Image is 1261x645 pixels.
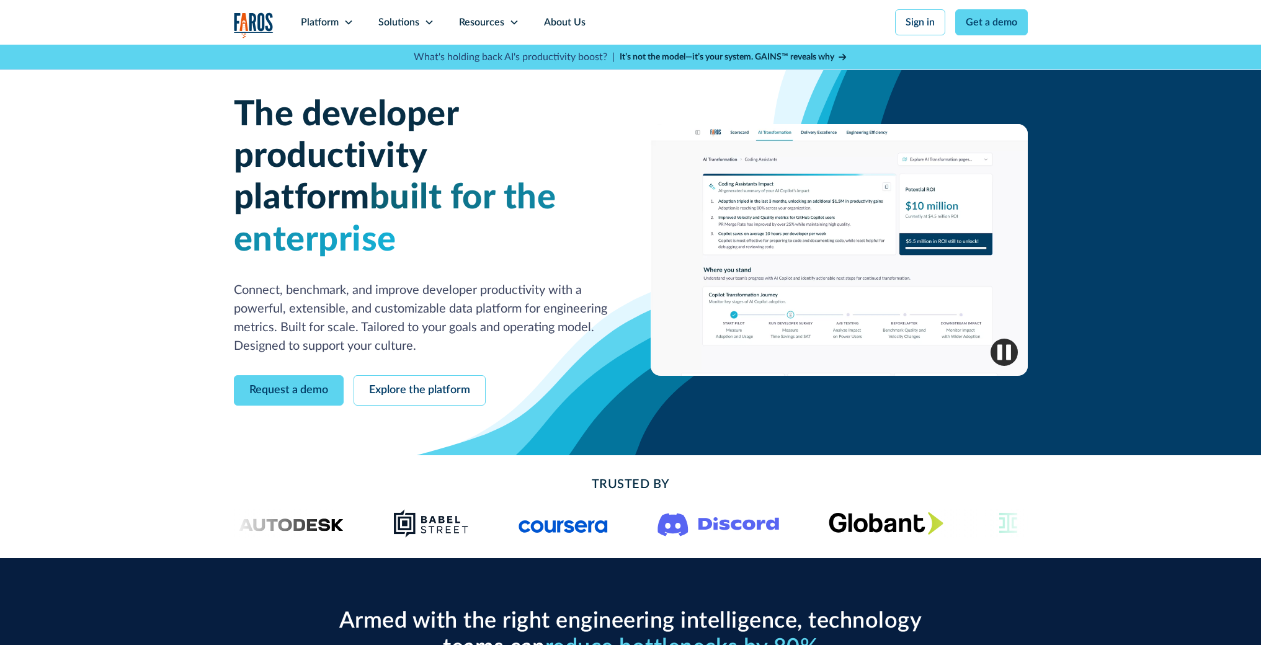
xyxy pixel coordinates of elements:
a: Sign in [895,9,945,35]
a: Explore the platform [354,375,486,406]
div: Platform [301,15,339,30]
a: Get a demo [955,9,1028,35]
p: What's holding back AI's productivity boost? | [414,50,615,64]
a: Request a demo [234,375,344,406]
a: home [234,12,274,38]
img: Logo of the online learning platform Coursera. [519,514,608,533]
div: Resources [459,15,504,30]
h1: The developer productivity platform [234,94,611,261]
img: Logo of the design software company Autodesk. [215,515,344,532]
span: built for the enterprise [234,180,556,257]
img: Globant's logo [829,512,943,535]
img: Logo of the analytics and reporting company Faros. [234,12,274,38]
img: Logo of the communication platform Discord. [657,510,779,536]
a: It’s not the model—it’s your system. GAINS™ reveals why [620,51,848,64]
h2: Trusted By [333,475,929,494]
img: Pause video [991,339,1018,366]
strong: It’s not the model—it’s your system. GAINS™ reveals why [620,53,834,61]
div: Solutions [378,15,419,30]
p: Connect, benchmark, and improve developer productivity with a powerful, extensible, and customiza... [234,281,611,355]
img: Babel Street logo png [393,509,470,538]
